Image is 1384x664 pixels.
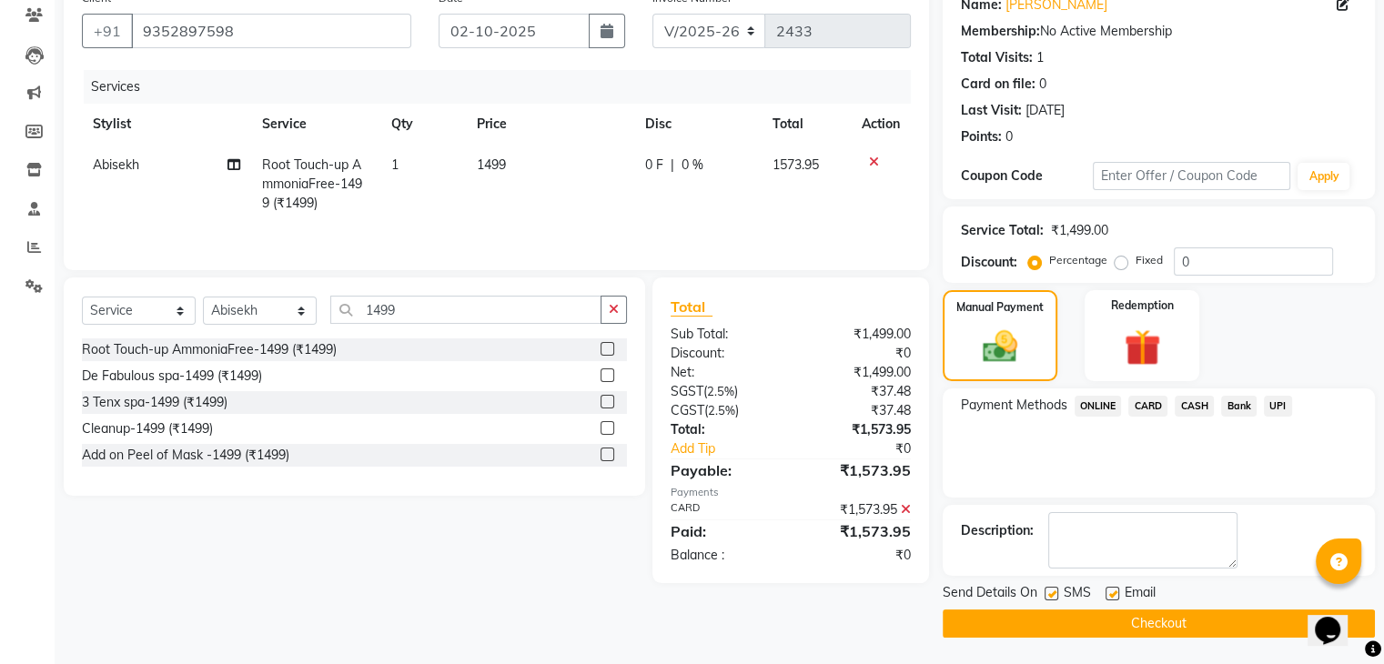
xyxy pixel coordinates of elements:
[380,104,466,145] th: Qty
[961,166,1093,186] div: Coupon Code
[93,156,139,173] span: Abisekh
[813,439,924,458] div: ₹0
[82,419,213,438] div: Cleanup-1499 (₹1499)
[791,520,924,542] div: ₹1,573.95
[477,156,506,173] span: 1499
[972,327,1028,367] img: _cash.svg
[657,344,791,363] div: Discount:
[791,325,924,344] div: ₹1,499.00
[791,459,924,481] div: ₹1,573.95
[1125,583,1156,606] span: Email
[762,104,850,145] th: Total
[851,104,911,145] th: Action
[657,325,791,344] div: Sub Total:
[961,396,1067,415] span: Payment Methods
[671,156,674,175] span: |
[1075,396,1122,417] span: ONLINE
[82,104,251,145] th: Stylist
[791,344,924,363] div: ₹0
[1064,583,1091,606] span: SMS
[82,367,262,386] div: De Fabulous spa-1499 (₹1499)
[1036,48,1044,67] div: 1
[82,340,337,359] div: Root Touch-up AmmoniaFree-1499 (₹1499)
[791,401,924,420] div: ₹37.48
[657,500,791,519] div: CARD
[961,22,1040,41] div: Membership:
[707,384,734,398] span: 2.5%
[671,383,703,399] span: SGST
[657,520,791,542] div: Paid:
[1113,325,1172,370] img: _gift.svg
[657,546,791,565] div: Balance :
[961,101,1022,120] div: Last Visit:
[943,583,1037,606] span: Send Details On
[657,459,791,481] div: Payable:
[961,75,1035,94] div: Card on file:
[791,363,924,382] div: ₹1,499.00
[1039,75,1046,94] div: 0
[391,156,399,173] span: 1
[82,14,133,48] button: +91
[682,156,703,175] span: 0 %
[82,393,227,412] div: 3 Tenx spa-1499 (₹1499)
[1128,396,1167,417] span: CARD
[791,546,924,565] div: ₹0
[466,104,633,145] th: Price
[943,609,1375,638] button: Checkout
[1093,162,1291,190] input: Enter Offer / Coupon Code
[657,439,813,458] a: Add Tip
[961,521,1034,540] div: Description:
[961,48,1033,67] div: Total Visits:
[1005,127,1013,146] div: 0
[773,156,819,173] span: 1573.95
[262,156,362,211] span: Root Touch-up AmmoniaFree-1499 (₹1499)
[671,402,704,418] span: CGST
[657,363,791,382] div: Net:
[961,221,1044,240] div: Service Total:
[634,104,763,145] th: Disc
[791,420,924,439] div: ₹1,573.95
[657,382,791,401] div: ( )
[131,14,411,48] input: Search by Name/Mobile/Email/Code
[961,22,1357,41] div: No Active Membership
[82,446,289,465] div: Add on Peel of Mask -1499 (₹1499)
[1136,252,1163,268] label: Fixed
[671,485,911,500] div: Payments
[1025,101,1065,120] div: [DATE]
[1264,396,1292,417] span: UPI
[84,70,924,104] div: Services
[1308,591,1366,646] iframe: chat widget
[708,403,735,418] span: 2.5%
[1051,221,1108,240] div: ₹1,499.00
[791,500,924,519] div: ₹1,573.95
[956,299,1044,316] label: Manual Payment
[330,296,601,324] input: Search or Scan
[961,127,1002,146] div: Points:
[1049,252,1107,268] label: Percentage
[251,104,380,145] th: Service
[1221,396,1257,417] span: Bank
[1175,396,1214,417] span: CASH
[1298,163,1349,190] button: Apply
[671,297,712,317] span: Total
[645,156,663,175] span: 0 F
[961,253,1017,272] div: Discount:
[657,401,791,420] div: ( )
[1111,297,1174,314] label: Redemption
[657,420,791,439] div: Total:
[791,382,924,401] div: ₹37.48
